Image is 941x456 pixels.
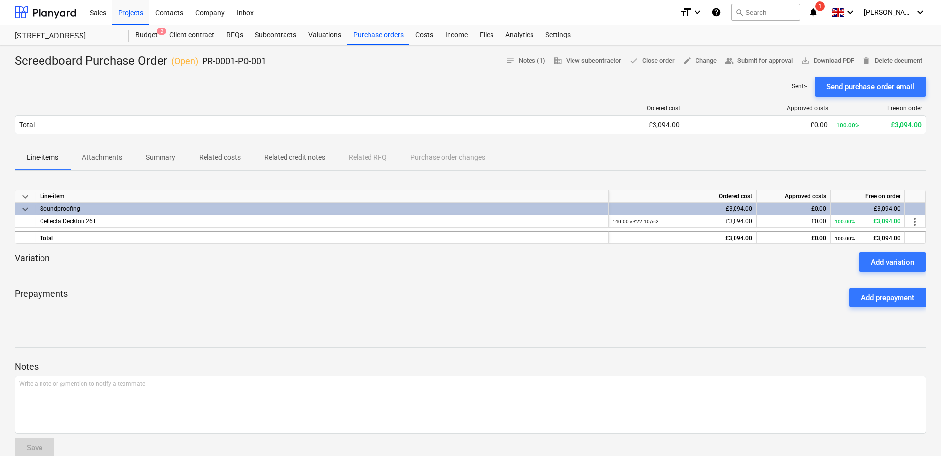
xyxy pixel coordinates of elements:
span: View subcontractor [553,55,621,67]
small: 100.00% [835,219,855,224]
div: £0.00 [762,121,828,129]
span: Download PDF [801,55,854,67]
div: Ordered cost [609,190,757,203]
span: Change [683,55,717,67]
button: View subcontractor [549,53,625,69]
div: £3,094.00 [613,232,752,245]
a: Files [474,25,499,45]
a: Analytics [499,25,539,45]
div: £0.00 [761,215,826,228]
button: Change [679,53,721,69]
div: Ordered cost [614,105,680,112]
div: Screedboard Purchase Order [15,53,266,69]
button: Add variation [859,252,926,272]
div: Add variation [871,256,914,268]
div: Approved costs [757,190,831,203]
p: Line-items [27,152,58,163]
p: Notes [15,361,926,373]
a: Income [439,25,474,45]
button: Notes (1) [502,53,549,69]
p: Attachments [82,152,122,163]
div: Add prepayment [861,291,914,304]
span: Notes (1) [506,55,545,67]
div: Line-item [36,190,609,203]
div: £3,094.00 [613,203,752,215]
span: 2 [157,28,166,35]
button: Send purchase order email [815,77,926,97]
div: Approved costs [762,105,828,112]
div: Soundproofing [40,203,604,215]
small: 100.00% [836,122,859,129]
p: ( Open ) [171,55,198,67]
span: Close order [629,55,675,67]
iframe: Chat Widget [892,409,941,456]
p: Variation [15,252,50,272]
span: edit [683,56,692,65]
button: Delete document [858,53,926,69]
span: Cellecta Deckfon 26T [40,218,96,225]
span: business [553,56,562,65]
p: Prepayments [15,288,68,307]
span: more_vert [909,216,921,228]
button: Download PDF [797,53,858,69]
span: save_alt [801,56,810,65]
span: keyboard_arrow_down [19,203,31,215]
div: Budget [129,25,164,45]
div: £3,094.00 [836,121,922,129]
span: Submit for approval [725,55,793,67]
div: £3,094.00 [835,215,900,228]
a: Purchase orders [347,25,409,45]
div: £3,094.00 [613,215,752,228]
span: delete [862,56,871,65]
div: Total [36,231,609,244]
div: £0.00 [761,232,826,245]
p: PR-0001-PO-001 [202,55,266,67]
div: Total [19,121,35,129]
a: Costs [409,25,439,45]
p: Related credit notes [264,152,325,163]
div: £3,094.00 [835,203,900,215]
div: [STREET_ADDRESS] [15,31,118,41]
button: Submit for approval [721,53,797,69]
a: Subcontracts [249,25,302,45]
small: 100.00% [835,236,855,241]
div: £3,094.00 [614,121,680,129]
div: Free on order [831,190,905,203]
p: Summary [146,152,175,163]
p: Sent : - [792,82,807,91]
button: Close order [625,53,679,69]
a: Budget2 [129,25,164,45]
div: Send purchase order email [826,80,914,93]
p: Related costs [199,152,241,163]
a: Client contract [164,25,220,45]
a: Settings [539,25,576,45]
span: keyboard_arrow_down [19,191,31,203]
a: RFQs [220,25,249,45]
div: £3,094.00 [835,232,900,245]
div: £0.00 [761,203,826,215]
button: Add prepayment [849,288,926,307]
span: notes [506,56,515,65]
div: Free on order [836,105,922,112]
span: people_alt [725,56,734,65]
span: Delete document [862,55,922,67]
a: Valuations [302,25,347,45]
span: done [629,56,638,65]
small: 140.00 × £22.10 / m2 [613,219,659,224]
